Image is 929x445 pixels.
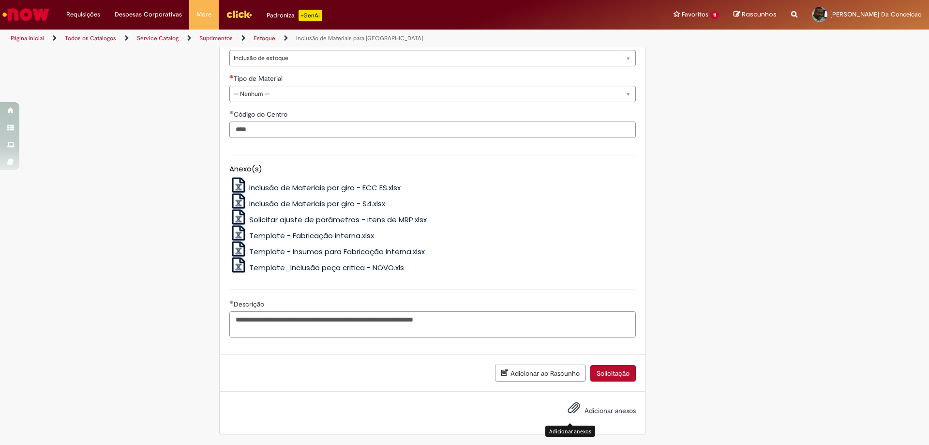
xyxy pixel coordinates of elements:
[234,74,285,83] span: Tipo de Material
[229,262,405,273] a: Template_Inclusão peça critica - NOVO.xls
[196,10,211,19] span: More
[229,311,636,338] textarea: Descrição
[495,365,586,382] button: Adicionar ao Rascunho
[590,365,636,382] button: Solicitação
[299,10,322,21] p: +GenAi
[545,426,595,437] div: Adicionar anexos
[229,122,636,138] input: Código do Centro
[734,10,777,19] a: Rascunhos
[229,300,234,304] span: Obrigatório Preenchido
[296,34,423,42] a: Inclusão de Materiais para [GEOGRAPHIC_DATA]
[249,262,404,273] span: Template_Inclusão peça critica - NOVO.xls
[234,38,292,47] span: Tipo de solicitação
[66,10,100,19] span: Requisições
[137,34,179,42] a: Service Catalog
[234,50,616,66] span: Inclusão de estoque
[229,110,234,114] span: Obrigatório Preenchido
[7,30,612,47] ul: Trilhas de página
[742,10,777,19] span: Rascunhos
[682,10,708,19] span: Favoritos
[1,5,51,24] img: ServiceNow
[234,86,616,102] span: -- Nenhum --
[565,399,583,421] button: Adicionar anexos
[584,406,636,415] span: Adicionar anexos
[229,230,375,241] a: Template - Fabricação interna.xlsx
[229,165,636,173] h5: Anexo(s)
[229,215,427,225] a: Solicitar ajuste de parâmetros - itens de MRP.xlsx
[830,10,922,18] span: [PERSON_NAME] Da Conceicao
[229,183,401,193] a: Inclusão de Materiais por giro - ECC ES.xlsx
[115,10,182,19] span: Despesas Corporativas
[234,110,289,119] span: Código do Centro
[249,199,385,209] span: Inclusão de Materiais por giro - S4.xlsx
[249,230,374,241] span: Template - Fabricação interna.xlsx
[267,10,322,21] div: Padroniza
[199,34,233,42] a: Suprimentos
[234,300,266,308] span: Descrição
[229,246,425,257] a: Template - Insumos para Fabricação Interna.xlsx
[226,7,252,21] img: click_logo_yellow_360x200.png
[65,34,116,42] a: Todos os Catálogos
[249,183,401,193] span: Inclusão de Materiais por giro - ECC ES.xlsx
[229,75,234,78] span: Necessários
[11,34,44,42] a: Página inicial
[249,215,427,225] span: Solicitar ajuste de parâmetros - itens de MRP.xlsx
[229,199,386,209] a: Inclusão de Materiais por giro - S4.xlsx
[710,11,719,19] span: 11
[254,34,275,42] a: Estoque
[249,246,425,257] span: Template - Insumos para Fabricação Interna.xlsx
